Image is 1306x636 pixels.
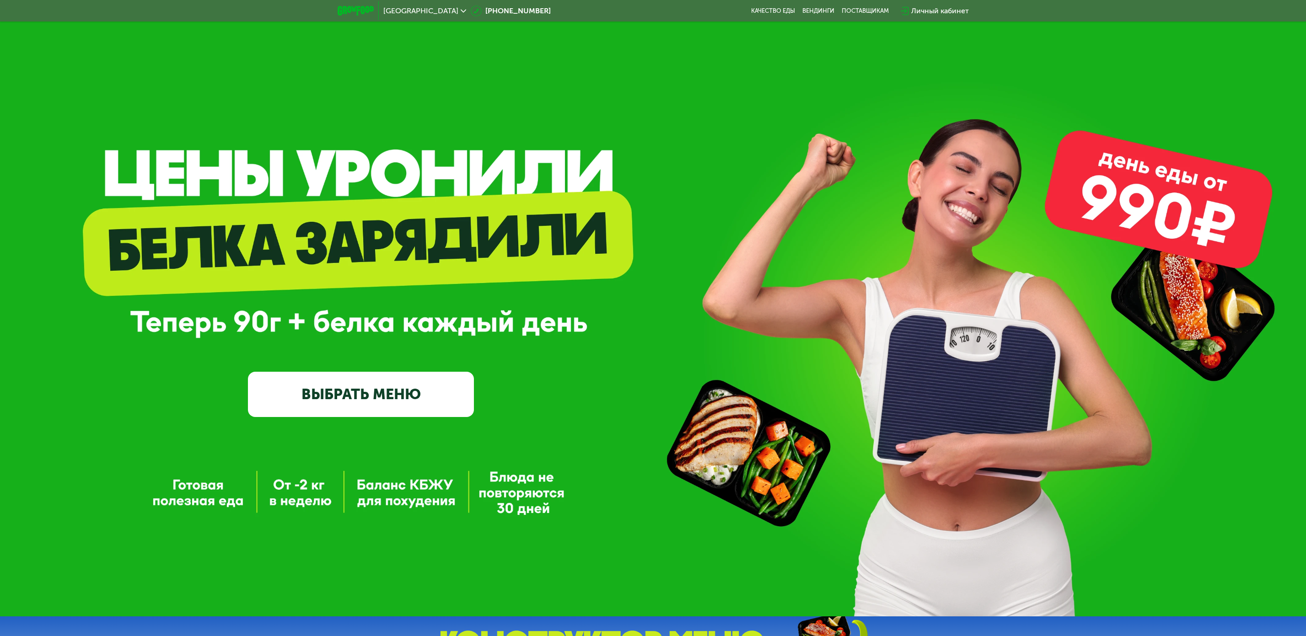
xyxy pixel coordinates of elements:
a: ВЫБРАТЬ МЕНЮ [248,372,474,417]
span: [GEOGRAPHIC_DATA] [383,7,458,15]
div: поставщикам [842,7,889,15]
a: [PHONE_NUMBER] [471,5,551,16]
div: Личный кабинет [911,5,969,16]
a: Вендинги [802,7,834,15]
a: Качество еды [751,7,795,15]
